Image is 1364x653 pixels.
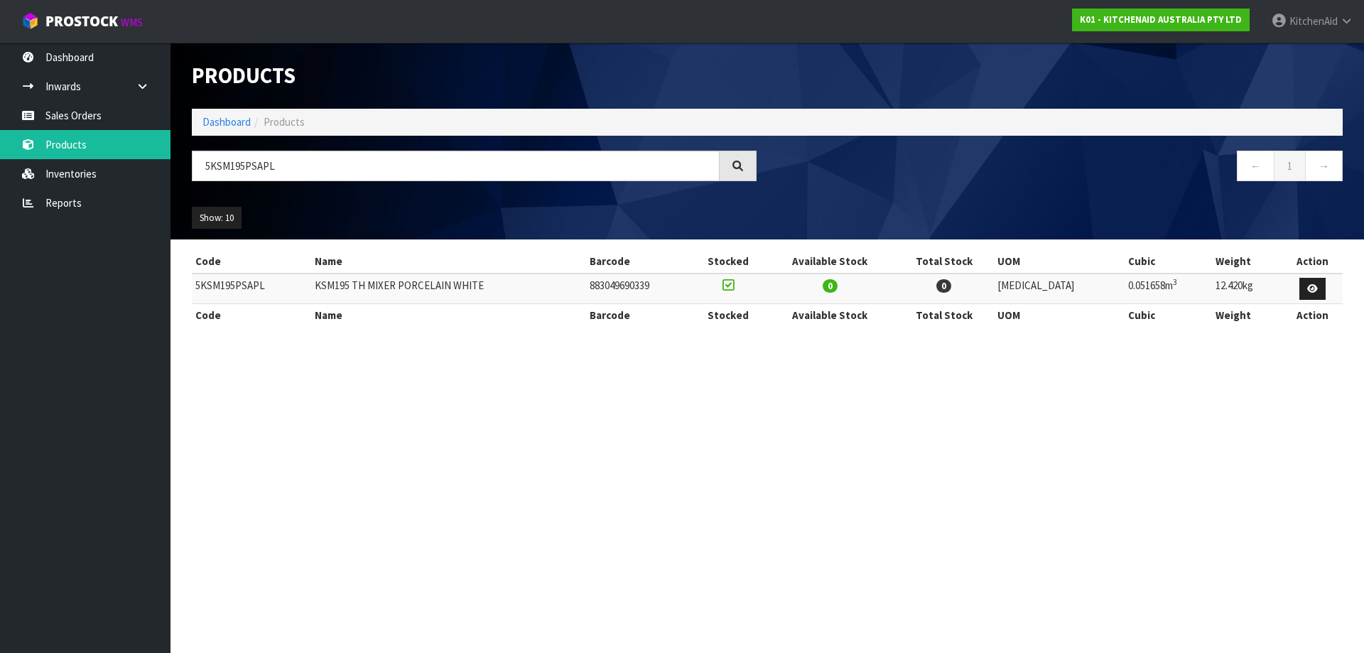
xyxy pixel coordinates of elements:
th: Barcode [586,304,691,327]
span: Products [264,115,305,129]
th: Weight [1212,304,1282,327]
small: WMS [121,16,143,29]
span: ProStock [45,12,118,31]
th: Code [192,250,311,273]
sup: 3 [1173,277,1177,287]
strong: K01 - KITCHENAID AUSTRALIA PTY LTD [1080,14,1242,26]
th: Name [311,304,586,327]
td: 5KSM195PSAPL [192,274,311,304]
th: Code [192,304,311,327]
th: Barcode [586,250,691,273]
th: Cubic [1125,250,1212,273]
th: Available Stock [766,250,894,273]
td: 883049690339 [586,274,691,304]
img: cube-alt.png [21,12,39,30]
td: [MEDICAL_DATA] [994,274,1125,304]
th: UOM [994,304,1125,327]
th: Weight [1212,250,1282,273]
nav: Page navigation [778,151,1343,185]
input: Search products [192,151,720,181]
th: Action [1282,250,1343,273]
a: Dashboard [202,115,251,129]
a: 1 [1274,151,1306,181]
th: UOM [994,250,1125,273]
th: Cubic [1125,304,1212,327]
th: Stocked [691,250,766,273]
button: Show: 10 [192,207,242,230]
th: Total Stock [894,304,994,327]
th: Name [311,250,586,273]
td: 0.051658m [1125,274,1212,304]
span: 0 [823,279,838,293]
a: ← [1237,151,1274,181]
td: 12.420kg [1212,274,1282,304]
td: KSM195 TH MIXER PORCELAIN WHITE [311,274,586,304]
th: Stocked [691,304,766,327]
th: Action [1282,304,1343,327]
th: Total Stock [894,250,994,273]
span: KitchenAid [1289,14,1338,28]
span: 0 [936,279,951,293]
a: → [1305,151,1343,181]
h1: Products [192,64,757,87]
th: Available Stock [766,304,894,327]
